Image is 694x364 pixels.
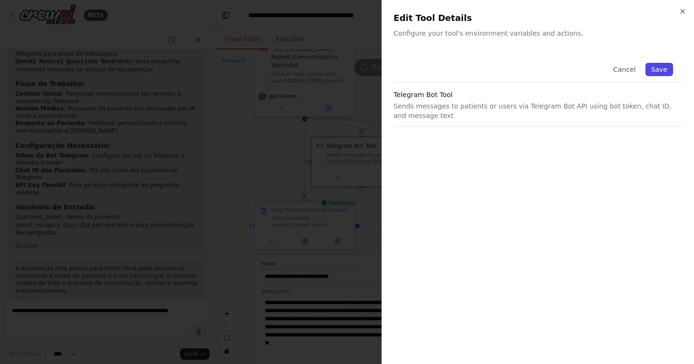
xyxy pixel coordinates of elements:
[393,11,683,25] h2: Edit Tool Details
[645,63,673,76] button: Save
[607,63,641,76] button: Cancel
[393,29,683,38] p: Configure your tool's environment variables and actions.
[393,101,683,120] p: Sends messages to patients or users via Telegram Bot API using bot token, chat ID, and message text
[393,90,683,99] h3: Telegram Bot Tool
